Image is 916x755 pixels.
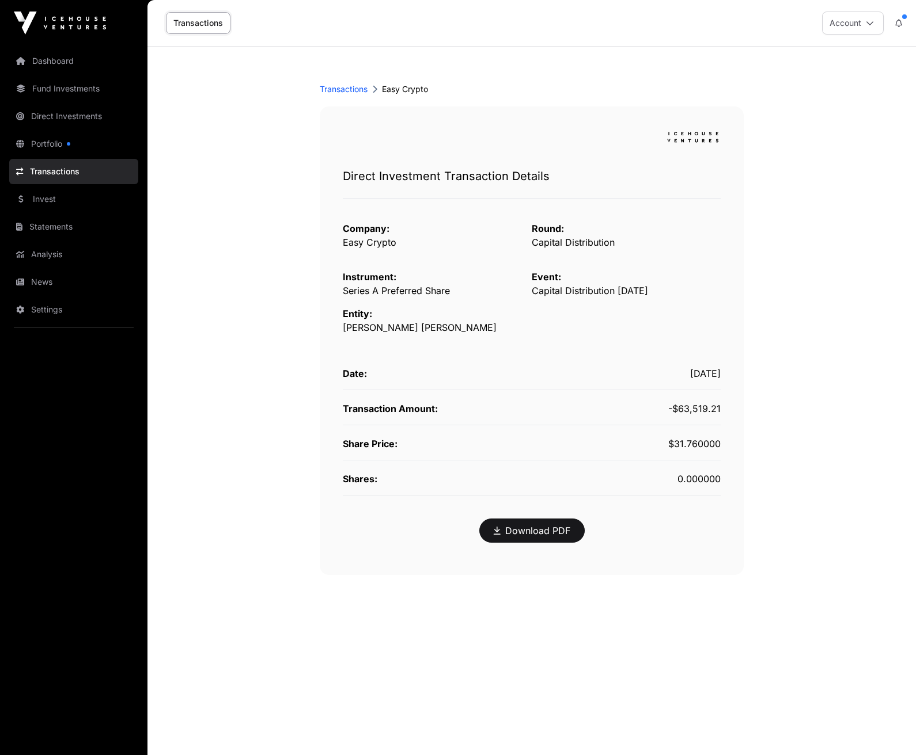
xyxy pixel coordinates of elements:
div: -$63,519.21 [532,402,721,415]
span: Date: [343,368,367,379]
a: Invest [9,186,138,212]
div: 0.000000 [532,472,721,486]
iframe: Chat Widget [858,700,916,755]
a: Settings [9,297,138,322]
a: Easy Crypto [343,237,396,248]
span: Entity: [343,308,372,319]
div: $31.760000 [532,437,721,451]
a: Portfolio [9,131,138,157]
a: News [9,269,138,295]
a: Fund Investments [9,76,138,101]
a: Analysis [9,242,138,267]
div: [DATE] [532,367,721,380]
button: Account [822,12,884,35]
a: Transactions [9,159,138,184]
span: Capital Distribution [DATE] [532,285,648,296]
h1: Direct Investment Transaction Details [343,168,721,184]
span: Capital Distribution [532,237,615,248]
a: Transactions [320,83,368,95]
a: Dashboard [9,48,138,74]
span: Shares: [343,473,377,485]
img: logo [665,129,721,145]
img: Icehouse Ventures Logo [14,12,106,35]
span: Company: [343,223,389,234]
a: Statements [9,214,138,239]
span: [PERSON_NAME] [PERSON_NAME] [343,322,497,333]
a: Transactions [166,12,230,34]
span: Event: [532,271,561,283]
span: Round: [532,223,564,234]
a: Download PDF [494,524,570,537]
div: Easy Crypto [320,83,744,95]
button: Download PDF [479,518,585,543]
a: Direct Investments [9,104,138,129]
span: Instrument: [343,271,396,283]
span: Transaction Amount: [343,403,438,414]
span: Series A Preferred Share [343,285,450,296]
span: Share Price: [343,438,398,449]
